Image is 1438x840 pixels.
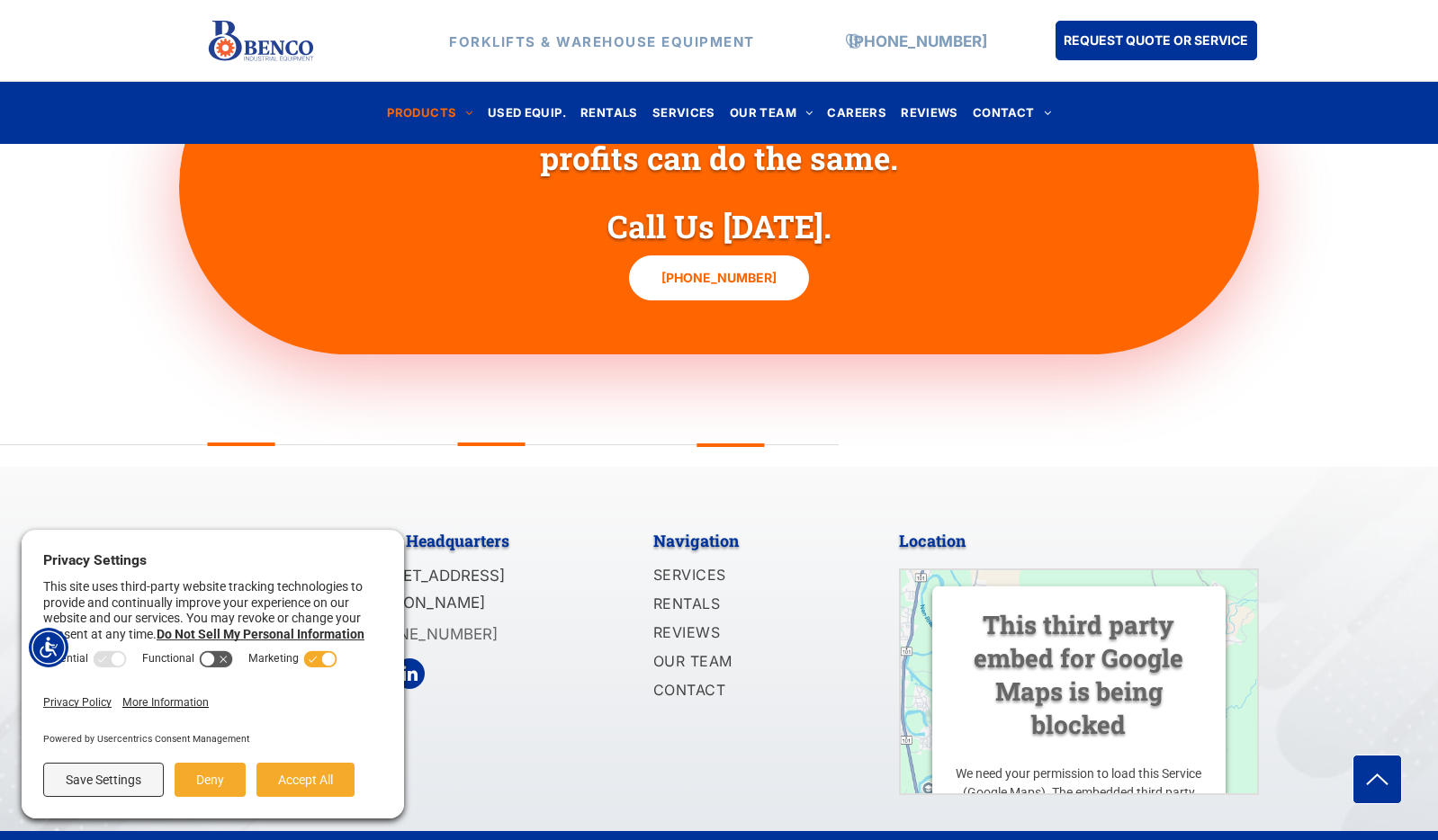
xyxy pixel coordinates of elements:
[661,261,777,294] span: [PHONE_NUMBER]
[653,677,848,706] a: CONTACT
[899,530,966,551] span: Location
[954,607,1204,740] h3: This third party embed for Google Maps is being blocked
[653,591,848,620] a: RENTALS
[573,101,645,125] a: RENTALS
[849,31,987,49] a: [PHONE_NUMBER]
[966,101,1058,125] a: CONTACT
[653,648,848,677] a: OUR TEAM
[394,658,425,689] a: linkedin
[359,567,505,612] span: [STREET_ADDRESS][PERSON_NAME]
[362,530,509,551] span: Main Headquarters
[380,101,481,125] a: PRODUCTS
[653,620,848,648] a: REVIEWS
[653,530,739,551] span: Navigation
[359,625,498,643] a: [PHONE_NUMBER]
[653,562,848,591] a: SERVICES
[29,628,68,667] div: Accessibility Menu
[894,101,966,125] a: REVIEWS
[409,61,1029,178] span: Coast to Coast! We get you back up and running, so your profits can do the same.
[723,101,821,125] a: OUR TEAM
[629,255,809,300] a: [PHONE_NUMBER]
[481,101,573,125] a: USED EQUIP.
[1056,21,1257,60] a: REQUEST QUOTE OR SERVICE
[607,205,831,246] span: Call Us [DATE].
[1064,23,1248,57] span: REQUEST QUOTE OR SERVICE
[820,101,894,125] a: CAREERS
[645,101,723,125] a: SERVICES
[449,32,755,49] strong: FORKLIFTS & WAREHOUSE EQUIPMENT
